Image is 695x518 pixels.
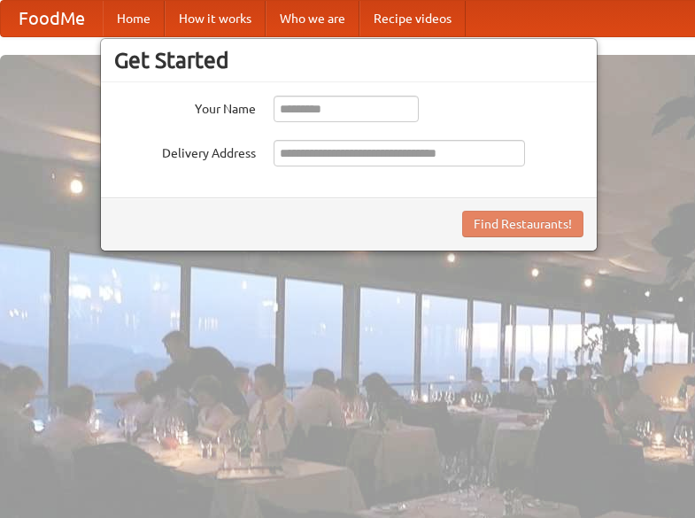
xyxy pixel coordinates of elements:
[114,96,256,118] label: Your Name
[1,1,103,36] a: FoodMe
[103,1,165,36] a: Home
[359,1,466,36] a: Recipe videos
[165,1,266,36] a: How it works
[114,140,256,162] label: Delivery Address
[266,1,359,36] a: Who we are
[462,211,583,237] button: Find Restaurants!
[114,47,583,73] h3: Get Started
